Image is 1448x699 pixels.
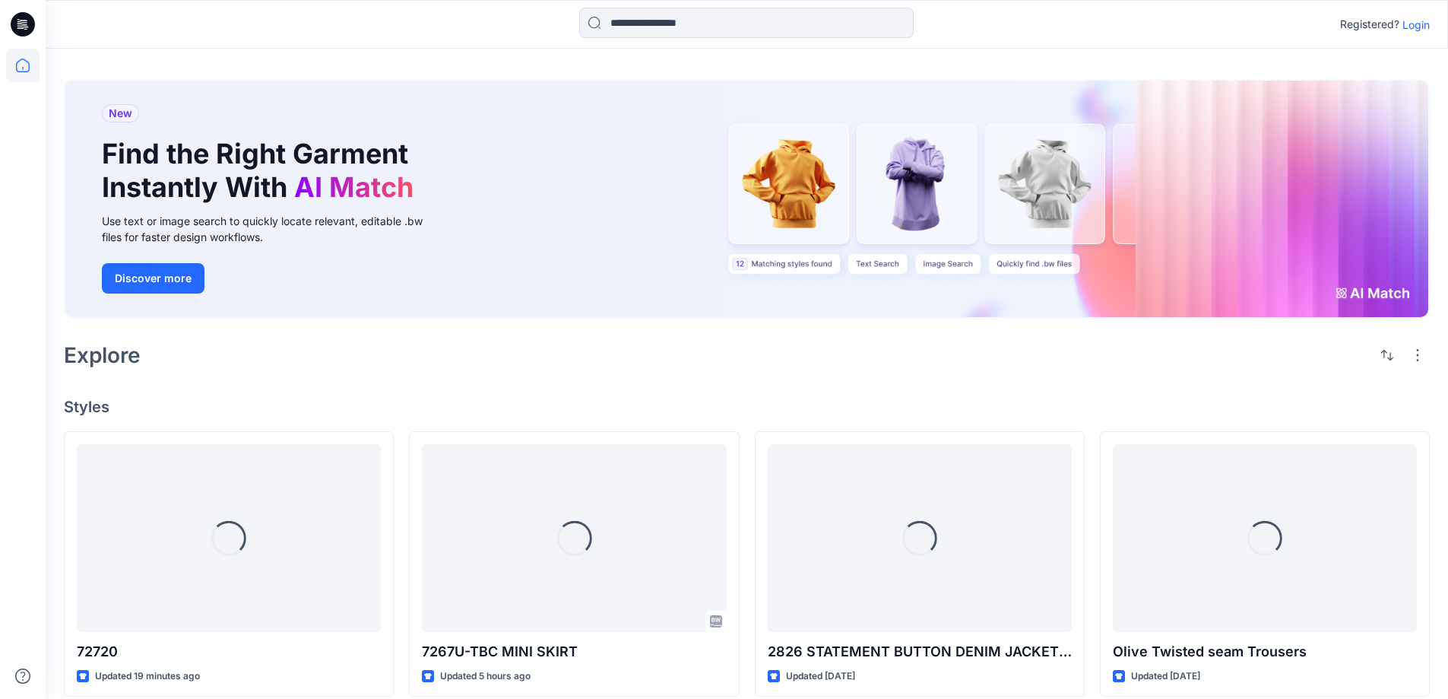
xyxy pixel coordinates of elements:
div: Use text or image search to quickly locate relevant, editable .bw files for faster design workflows. [102,213,444,245]
p: Olive Twisted seam Trousers [1113,641,1417,662]
p: 2826 STATEMENT BUTTON DENIM JACKET - Copy [768,641,1072,662]
h1: Find the Right Garment Instantly With [102,138,421,203]
h2: Explore [64,343,141,367]
p: Updated 5 hours ago [440,669,531,685]
p: 7267U-TBC MINI SKIRT [422,641,726,662]
h4: Styles [64,398,1430,416]
p: Updated [DATE] [1131,669,1200,685]
p: Registered? [1340,15,1399,33]
button: Discover more [102,263,204,294]
span: New [109,104,132,122]
p: 72720 [77,641,381,662]
p: Login [1402,17,1430,33]
p: Updated [DATE] [786,669,855,685]
p: Updated 19 minutes ago [95,669,200,685]
span: AI Match [294,170,413,204]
